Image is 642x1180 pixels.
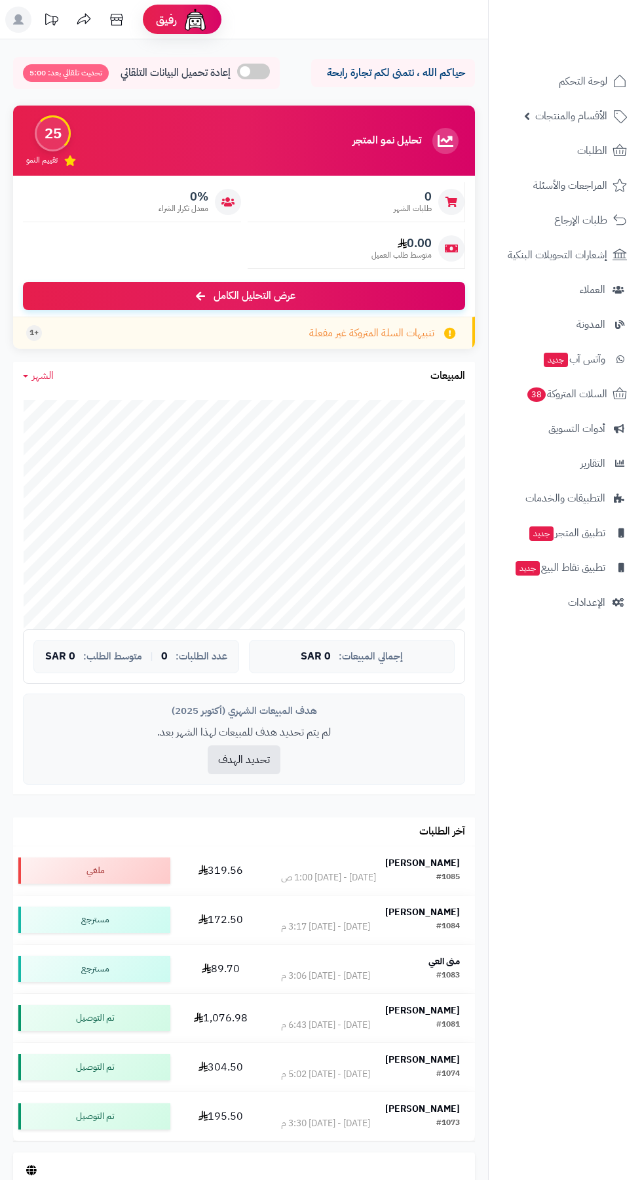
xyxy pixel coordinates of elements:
[529,526,554,541] span: جديد
[18,1054,170,1080] div: تم التوصيل
[497,205,634,236] a: طلبات الإرجاع
[436,871,460,884] div: #1085
[385,1004,460,1017] strong: [PERSON_NAME]
[508,246,607,264] span: إشعارات التحويلات البنكية
[18,956,170,982] div: مسترجع
[29,327,39,338] span: +1
[83,651,142,662] span: متوسط الطلب:
[554,211,607,229] span: طلبات الإرجاع
[121,66,231,81] span: إعادة تحميل البيانات التلقائي
[430,370,465,382] h3: المبيعات
[497,552,634,583] a: تطبيق نقاط البيعجديد
[371,250,432,261] span: متوسط طلب العميل
[533,176,607,195] span: المراجعات والأسئلة
[159,203,208,214] span: معدل تكرار الشراء
[436,920,460,934] div: #1084
[497,448,634,479] a: التقارير
[542,350,605,368] span: وآتس آب
[497,239,634,271] a: إشعارات التحويلات البنكية
[497,378,634,410] a: السلات المتروكة38
[497,413,634,444] a: أدوات التسويق
[214,288,295,304] span: عرض التحليل الكامل
[208,745,280,774] button: تحديد الهدف
[497,309,634,340] a: المدونة
[419,826,465,838] h3: آخر الطلبات
[156,12,177,28] span: رفيق
[544,353,568,367] span: جديد
[18,1103,170,1130] div: تم التوصيل
[176,895,266,944] td: 172.50
[580,454,605,473] span: التقارير
[32,368,54,383] span: الشهر
[352,135,421,147] h3: تحليل نمو المتجر
[176,994,266,1042] td: 1,076.98
[35,7,67,36] a: تحديثات المنصة
[281,970,370,983] div: [DATE] - [DATE] 3:06 م
[281,1019,370,1032] div: [DATE] - [DATE] 6:43 م
[497,135,634,167] a: الطلبات
[33,725,455,740] p: لم يتم تحديد هدف للمبيعات لهذا الشهر بعد.
[497,274,634,305] a: العملاء
[176,651,227,662] span: عدد الطلبات:
[23,368,54,383] a: الشهر
[26,155,58,166] span: تقييم النمو
[301,651,331,663] span: 0 SAR
[497,482,634,514] a: التطبيقات والخدمات
[18,907,170,933] div: مسترجع
[497,170,634,201] a: المراجعات والأسئلة
[18,1005,170,1031] div: تم التوصيل
[548,420,605,438] span: أدوات التسويق
[385,905,460,919] strong: [PERSON_NAME]
[18,857,170,884] div: ملغي
[159,189,208,204] span: 0%
[514,559,605,577] span: تطبيق نقاط البيع
[161,651,168,663] span: 0
[576,315,605,334] span: المدونة
[371,236,432,250] span: 0.00
[23,282,465,310] a: عرض التحليل الكامل
[150,652,153,661] span: |
[281,1068,370,1081] div: [DATE] - [DATE] 5:02 م
[497,517,634,549] a: تطبيق المتجرجديد
[394,203,432,214] span: طلبات الشهر
[577,142,607,160] span: الطلبات
[436,1068,460,1081] div: #1074
[497,587,634,618] a: الإعدادات
[428,954,460,968] strong: منى العي
[436,970,460,983] div: #1083
[559,72,607,90] span: لوحة التحكم
[553,27,630,54] img: logo-2.png
[436,1117,460,1130] div: #1073
[528,524,605,542] span: تطبيق المتجر
[23,64,109,82] span: تحديث تلقائي بعد: 5:00
[385,1053,460,1067] strong: [PERSON_NAME]
[525,489,605,507] span: التطبيقات والخدمات
[281,920,370,934] div: [DATE] - [DATE] 3:17 م
[385,856,460,870] strong: [PERSON_NAME]
[497,66,634,97] a: لوحة التحكم
[309,326,434,341] span: تنبيهات السلة المتروكة غير مفعلة
[45,651,75,663] span: 0 SAR
[176,1043,266,1091] td: 304.50
[526,385,607,403] span: السلات المتروكة
[176,945,266,993] td: 89.70
[176,1092,266,1141] td: 195.50
[535,107,607,125] span: الأقسام والمنتجات
[580,281,605,299] span: العملاء
[33,704,455,718] div: هدف المبيعات الشهري (أكتوبر 2025)
[176,846,266,895] td: 319.56
[339,651,403,662] span: إجمالي المبيعات:
[385,1102,460,1116] strong: [PERSON_NAME]
[394,189,432,204] span: 0
[281,1117,370,1130] div: [DATE] - [DATE] 3:30 م
[497,344,634,375] a: وآتس آبجديد
[516,561,540,576] span: جديد
[436,1019,460,1032] div: #1081
[321,66,465,81] p: حياكم الله ، نتمنى لكم تجارة رابحة
[182,7,208,33] img: ai-face.png
[281,871,376,884] div: [DATE] - [DATE] 1:00 ص
[527,387,546,403] span: 38
[568,593,605,612] span: الإعدادات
